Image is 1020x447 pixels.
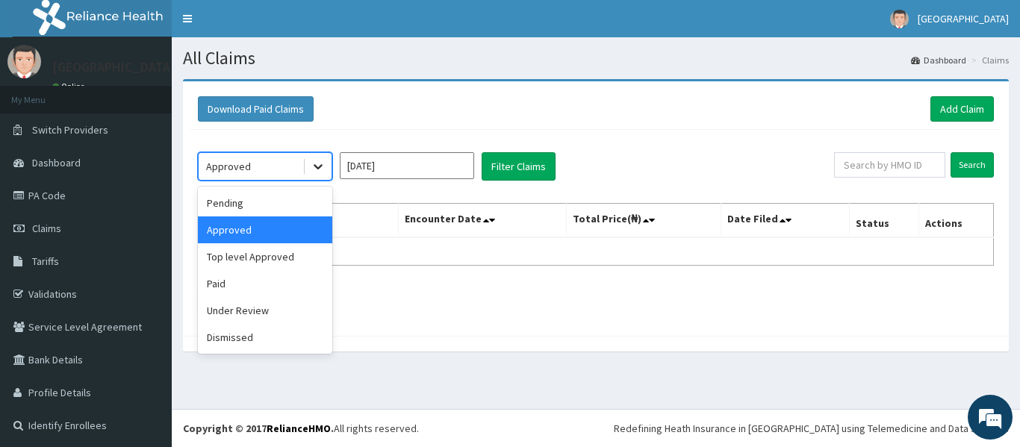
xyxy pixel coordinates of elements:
div: Under Review [198,297,332,324]
input: Search by HMO ID [834,152,945,178]
li: Claims [968,54,1009,66]
img: User Image [7,45,41,78]
th: Status [850,204,919,238]
a: Dashboard [911,54,966,66]
a: RelianceHMO [267,422,331,435]
h1: All Claims [183,49,1009,68]
div: Top level Approved [198,243,332,270]
span: Claims [32,222,61,235]
div: Paid [198,270,332,297]
th: Total Price(₦) [566,204,721,238]
img: User Image [890,10,909,28]
div: Dismissed [198,324,332,351]
strong: Copyright © 2017 . [183,422,334,435]
button: Filter Claims [482,152,556,181]
input: Search [951,152,994,178]
div: Approved [198,216,332,243]
div: Approved [206,159,251,174]
a: Add Claim [930,96,994,122]
div: Redefining Heath Insurance in [GEOGRAPHIC_DATA] using Telemedicine and Data Science! [614,421,1009,436]
footer: All rights reserved. [172,409,1020,447]
div: Pending [198,190,332,216]
th: Date Filed [721,204,850,238]
a: Online [52,81,88,92]
span: Switch Providers [32,123,108,137]
th: Actions [918,204,993,238]
input: Select Month and Year [340,152,474,179]
span: Dashboard [32,156,81,169]
span: Tariffs [32,254,59,268]
button: Download Paid Claims [198,96,314,122]
span: [GEOGRAPHIC_DATA] [918,12,1009,25]
th: Encounter Date [399,204,566,238]
p: [GEOGRAPHIC_DATA] [52,60,175,74]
